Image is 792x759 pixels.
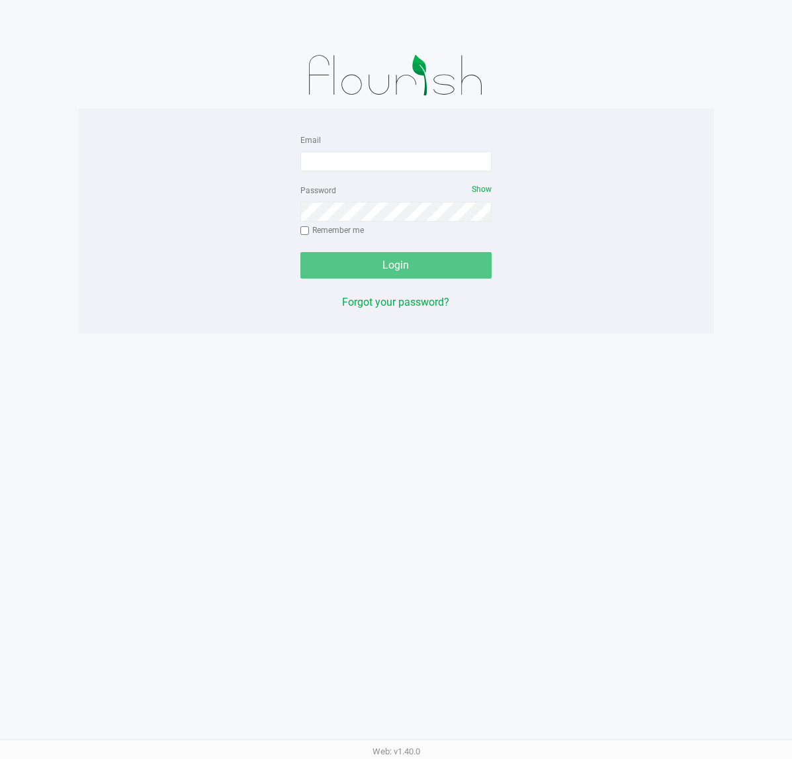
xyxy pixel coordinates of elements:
[300,226,310,236] input: Remember me
[300,185,336,197] label: Password
[300,224,364,236] label: Remember me
[342,294,449,310] button: Forgot your password?
[373,746,420,756] span: Web: v1.40.0
[300,134,321,146] label: Email
[472,185,492,194] span: Show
